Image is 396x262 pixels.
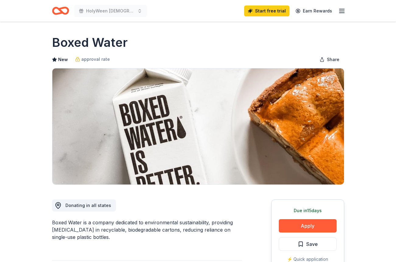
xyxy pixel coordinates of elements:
a: Home [52,4,69,18]
span: Save [306,240,318,248]
button: Apply [279,219,337,233]
a: approval rate [75,56,110,63]
a: Start free trial [244,5,289,16]
button: HolyWeen [DEMOGRAPHIC_DATA] Study [74,5,147,17]
div: Boxed Water is a company dedicated to environmental sustainability, providing [MEDICAL_DATA] in r... [52,219,242,241]
span: New [58,56,68,63]
span: Share [327,56,339,63]
div: Due in 15 days [279,207,337,214]
img: Image for Boxed Water [52,68,344,184]
a: Earn Rewards [292,5,336,16]
span: HolyWeen [DEMOGRAPHIC_DATA] Study [86,7,135,15]
button: Share [315,53,344,66]
span: Donating in all states [65,203,111,208]
span: approval rate [81,56,110,63]
button: Save [279,237,337,251]
h1: Boxed Water [52,34,128,51]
